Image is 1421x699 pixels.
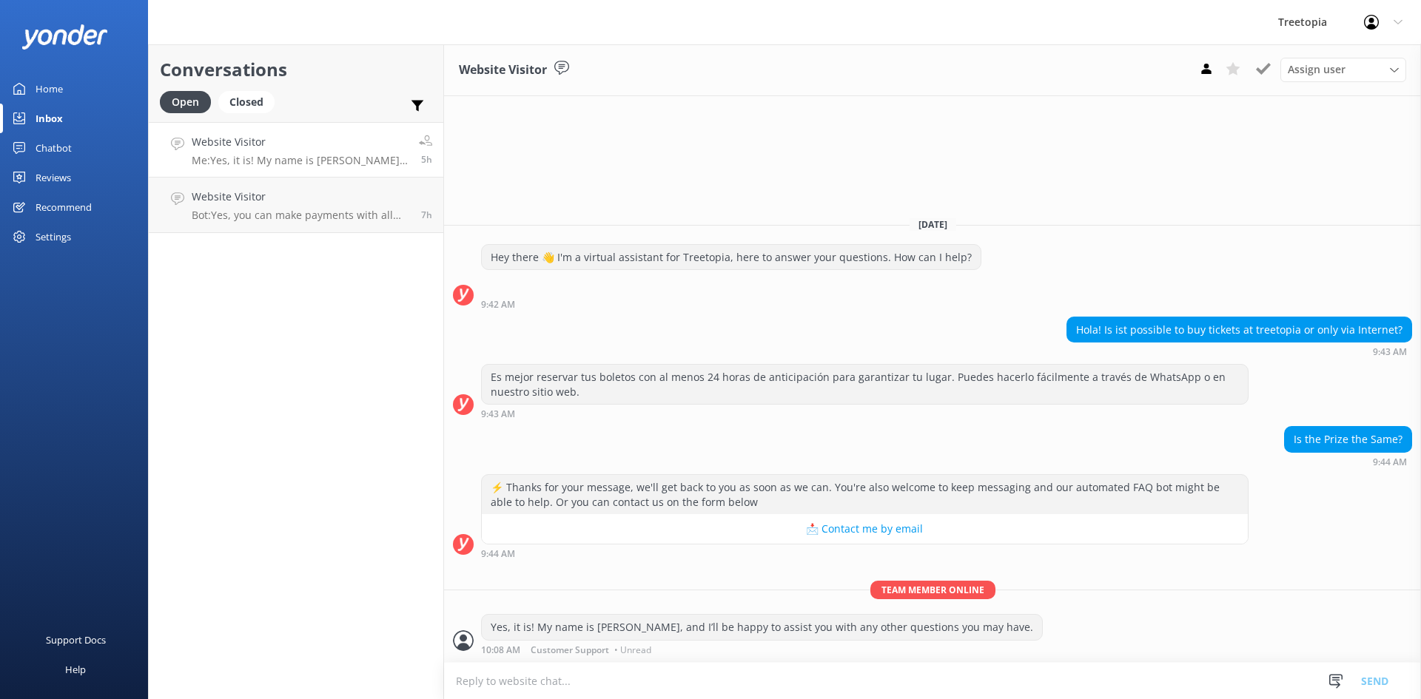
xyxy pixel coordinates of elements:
div: Hola! Is ist possible to buy tickets at treetopia or only via Internet? [1067,317,1411,342]
div: Is the Prize the Same? [1285,427,1411,452]
span: [DATE] [910,218,956,231]
p: Bot: Yes, you can make payments with all major credit and debit cards. [192,209,410,222]
strong: 10:08 AM [481,646,520,655]
div: ⚡ Thanks for your message, we'll get back to you as soon as we can. You're also welcome to keep m... [482,475,1248,514]
strong: 9:43 AM [1373,348,1407,357]
div: 09:43am 13-Aug-2025 (UTC -06:00) America/Mexico_City [1066,346,1412,357]
span: Customer Support [531,646,609,655]
div: Es mejor reservar tus boletos con al menos 24 horas de anticipación para garantizar tu lugar. Pue... [482,365,1248,404]
div: Yes, it is! My name is [PERSON_NAME], and I’ll be happy to assist you with any other questions yo... [482,615,1042,640]
strong: 9:44 AM [481,550,515,558]
div: 09:43am 13-Aug-2025 (UTC -06:00) America/Mexico_City [481,408,1249,419]
div: 09:42am 13-Aug-2025 (UTC -06:00) America/Mexico_City [481,299,981,309]
span: 08:07am 13-Aug-2025 (UTC -06:00) America/Mexico_City [421,209,432,221]
div: 10:08am 13-Aug-2025 (UTC -06:00) America/Mexico_City [481,644,1043,655]
strong: 9:43 AM [481,410,515,419]
img: yonder-white-logo.png [22,24,107,49]
div: Chatbot [36,133,72,163]
span: Assign user [1288,61,1346,78]
div: Settings [36,222,71,251]
strong: 9:42 AM [481,300,515,309]
span: Team member online [870,581,995,599]
div: Assign User [1280,58,1406,81]
div: Inbox [36,104,63,133]
a: Closed [218,93,282,109]
div: Support Docs [46,625,106,655]
h4: Website Visitor [192,134,408,150]
p: Me: Yes, it is! My name is [PERSON_NAME], and I’ll be happy to assist you with any other question... [192,154,408,167]
a: Website VisitorBot:Yes, you can make payments with all major credit and debit cards.7h [149,178,443,233]
a: Website VisitorMe:Yes, it is! My name is [PERSON_NAME], and I’ll be happy to assist you with any ... [149,122,443,178]
div: Home [36,74,63,104]
a: Open [160,93,218,109]
h4: Website Visitor [192,189,410,205]
button: 📩 Contact me by email [482,514,1248,544]
span: 10:08am 13-Aug-2025 (UTC -06:00) America/Mexico_City [421,153,432,166]
div: Recommend [36,192,92,222]
span: • Unread [614,646,651,655]
div: 09:44am 13-Aug-2025 (UTC -06:00) America/Mexico_City [481,548,1249,558]
div: Help [65,655,86,684]
h3: Website Visitor [459,61,547,80]
div: Reviews [36,163,71,192]
strong: 9:44 AM [1373,458,1407,467]
div: Closed [218,91,275,113]
h2: Conversations [160,55,432,84]
div: 09:44am 13-Aug-2025 (UTC -06:00) America/Mexico_City [1284,456,1412,467]
div: Hey there 👋 I'm a virtual assistant for Treetopia, here to answer your questions. How can I help? [482,245,981,270]
div: Open [160,91,211,113]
